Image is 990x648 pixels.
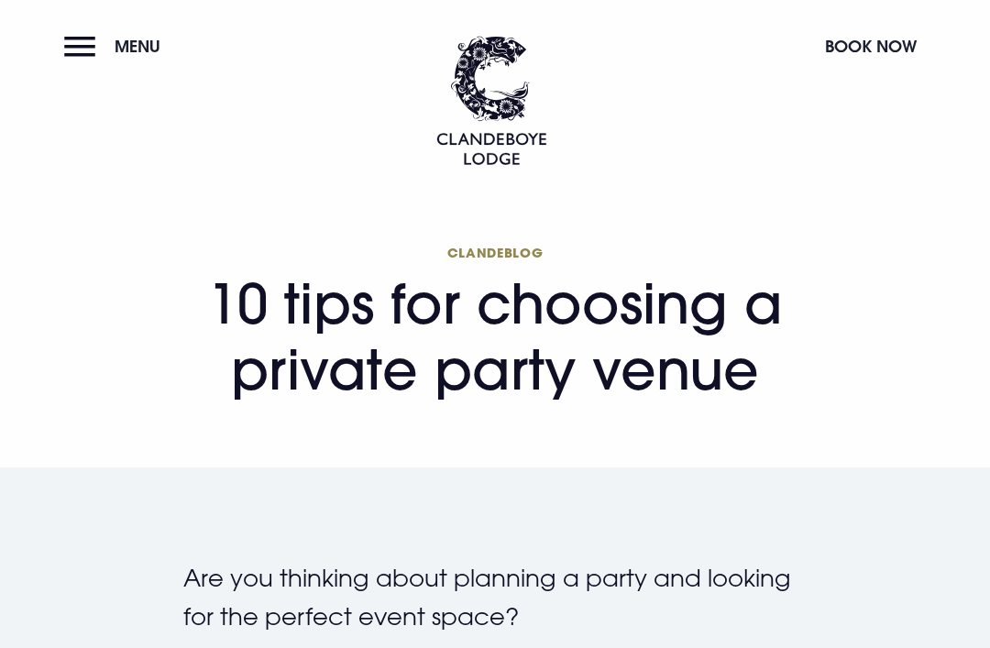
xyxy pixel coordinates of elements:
button: Menu [64,27,170,66]
p: Are you thinking about planning a party and looking for the perfect event space? [183,559,807,635]
img: Clandeboye Lodge [436,36,546,165]
span: Menu [115,36,160,57]
h1: 10 tips for choosing a private party venue [183,244,807,402]
span: Clandeblog [183,244,807,261]
button: Book Now [816,27,926,66]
